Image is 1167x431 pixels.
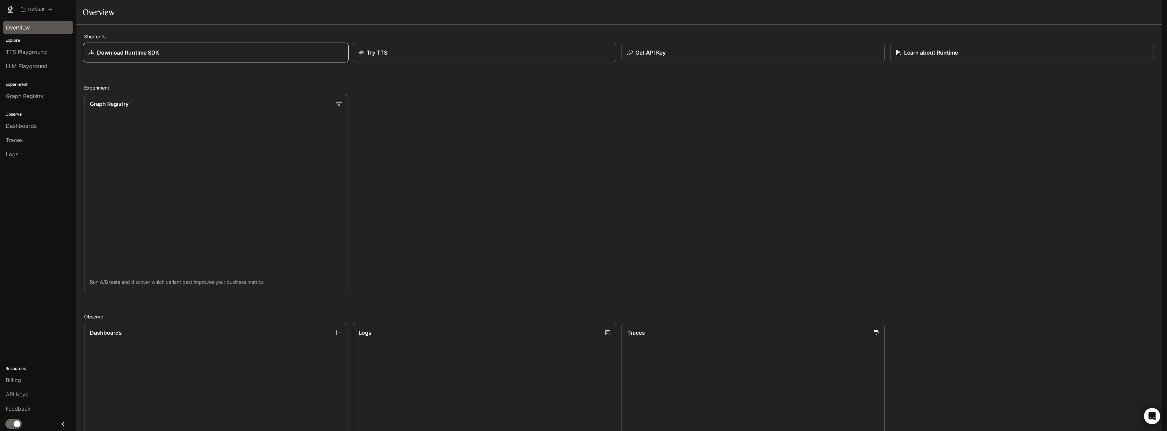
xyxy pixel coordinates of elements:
[84,33,1153,40] h2: Shortcuts
[97,48,159,57] p: Download Runtime SDK
[83,5,114,19] h1: Overview
[90,100,129,108] p: Graph Registry
[353,43,616,62] a: Try TTS
[90,329,122,337] p: Dashboards
[18,3,55,16] button: All workspaces
[635,48,666,57] p: Get API Key
[90,279,342,286] p: Run A/B tests and discover which variant best improves your business metrics
[84,84,1153,91] h2: Experiment
[890,43,1153,62] a: Learn about Runtime
[84,94,347,291] a: Graph RegistryRun A/B tests and discover which variant best improves your business metrics
[367,48,387,57] p: Try TTS
[627,329,645,337] p: Traces
[1144,408,1160,424] iframe: Intercom live chat
[83,43,349,63] a: Download Runtime SDK
[621,43,885,62] button: Get API Key
[904,48,958,57] p: Learn about Runtime
[84,313,1153,320] h2: Observe
[28,7,45,13] p: Default
[359,329,371,337] p: Logs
